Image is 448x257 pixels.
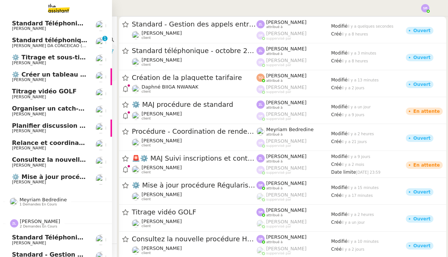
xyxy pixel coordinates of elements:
[331,58,342,64] span: Créé
[141,197,151,201] span: client
[266,246,307,251] span: [PERSON_NAME]
[256,127,331,136] app-user-label: attribué à
[12,88,77,95] span: Titrage vidéo GOLF
[12,77,46,82] span: [PERSON_NAME]
[266,240,283,244] span: attribué à
[132,58,140,66] img: users%2FRcIDm4Xn1TPHYwgLThSv8RQYtaM2%2Favatar%2F95761f7a-40c3-4bb5-878d-fe785e6f95b2
[342,59,368,63] span: il y a 8 heures
[266,73,307,78] span: [PERSON_NAME]
[331,170,356,175] span: Date limite
[256,181,265,189] img: svg
[266,127,314,132] span: Meyriam Bedredine
[256,85,265,93] img: svg
[141,84,198,90] span: Daphné BIIGA NWANAK
[413,163,440,167] div: En attente
[132,154,140,162] span: 🚨
[132,57,256,67] app-user-detailed-label: client
[12,71,137,78] span: ⚙️ Créer un tableau de bord mensuel
[266,213,283,217] span: attribué à
[96,140,106,150] img: users%2FpftfpH3HWzRMeZpe6E7kXDgO5SJ3%2Favatar%2Fa3cc7090-f8ed-4df9-82e0-3c63ac65f9dd
[141,251,151,255] span: client
[266,58,307,63] span: [PERSON_NAME]
[413,136,430,140] div: Ouvert
[348,24,393,28] span: il y a quelques secondes
[256,73,331,83] app-user-label: attribué à
[141,143,151,148] span: client
[20,225,57,229] span: 2 demandes en cours
[266,154,307,159] span: [PERSON_NAME]
[256,100,265,109] img: svg
[266,46,307,52] span: [PERSON_NAME]
[331,212,348,217] span: Modifié
[413,55,430,60] div: Ouvert
[132,245,256,255] app-user-detailed-label: client
[256,208,265,216] img: svg
[132,192,140,201] img: users%2FcRgg4TJXLQWrBH1iwK9wYfCha1e2%2Favatar%2Fc9d2fa25-7b78-4dd4-b0f3-ccfa08be62e5
[10,198,18,206] img: users%2FaellJyylmXSg4jqeVbanehhyYJm1%2Favatar%2Fprofile-pic%20(4).png
[331,220,342,225] span: Créé
[348,105,371,109] span: il y a un jour
[103,36,106,43] p: 1
[266,52,283,56] span: attribué à
[12,61,46,65] span: [PERSON_NAME]
[141,245,182,251] span: [PERSON_NAME]
[141,165,182,170] span: [PERSON_NAME]
[132,219,256,228] app-user-detailed-label: client
[266,138,307,144] span: [PERSON_NAME]
[12,43,106,48] span: [PERSON_NAME] DA CONCEICAO (thermisure)
[141,170,151,174] span: client
[256,74,265,82] img: svg
[266,234,307,240] span: [PERSON_NAME]
[256,154,331,163] app-user-label: attribué à
[266,144,291,148] span: suppervisé par
[266,198,291,202] span: suppervisé par
[256,127,265,136] img: users%2FaellJyylmXSg4jqeVbanehhyYJm1%2Favatar%2Fprofile-pic%20(4).png
[141,57,182,63] span: [PERSON_NAME]
[266,133,283,137] span: attribué à
[348,186,379,190] span: il y a 15 minutes
[342,113,364,117] span: il y a 9 jours
[132,30,256,40] app-user-detailed-label: client
[96,37,106,48] img: users%2FhitvUqURzfdVsA8TDJwjiRfjLnH2%2Favatar%2Flogo-thermisure.png
[266,25,283,29] span: attribué à
[348,51,376,55] span: il y a 3 minutes
[348,132,374,136] span: il y a 2 heures
[342,220,365,225] span: il y a un jour
[132,111,256,121] app-user-detailed-label: client
[266,207,307,213] span: [PERSON_NAME]
[266,171,291,175] span: suppervisé par
[256,220,265,228] img: users%2FoFdbodQ3TgNoWt9kP3GXAs5oaCq1%2Favatar%2Fprofile-pic.png
[256,31,331,40] app-user-label: suppervisé par
[266,165,307,171] span: [PERSON_NAME]
[266,111,307,117] span: [PERSON_NAME]
[266,19,307,25] span: [PERSON_NAME]
[132,165,256,174] app-user-detailed-label: client
[266,186,283,191] span: attribué à
[132,84,256,94] app-user-detailed-label: client
[141,111,182,117] span: [PERSON_NAME]
[331,85,342,90] span: Créé
[132,155,256,162] span: ⚙️ MAJ Suivi inscriptions et contrats de formation
[331,185,348,190] span: Modifié
[413,244,430,248] div: Ouvert
[266,37,291,41] span: suppervisé par
[266,106,283,110] span: attribué à
[266,79,283,83] span: attribué à
[331,193,342,198] span: Créé
[266,63,291,67] span: suppervisé par
[12,128,46,133] span: [PERSON_NAME]
[19,197,67,202] span: Meyriam Bedredine
[356,170,380,174] span: [DATE] 23:59
[413,109,440,114] div: En attente
[96,72,106,82] img: users%2F6gb6idyi0tfvKNN6zQQM24j9Qto2%2Favatar%2F4d99454d-80b1-4afc-9875-96eb8ae1710f
[256,207,331,217] app-user-label: attribué à
[256,31,265,40] img: svg
[256,235,265,243] img: svg
[141,63,151,67] span: client
[348,239,379,244] span: il y a 10 minutes
[421,4,429,12] img: svg
[12,26,46,31] span: [PERSON_NAME]
[12,105,162,112] span: Organiser un catch-up avec [PERSON_NAME]
[331,104,348,109] span: Modifié
[12,241,46,245] span: [PERSON_NAME]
